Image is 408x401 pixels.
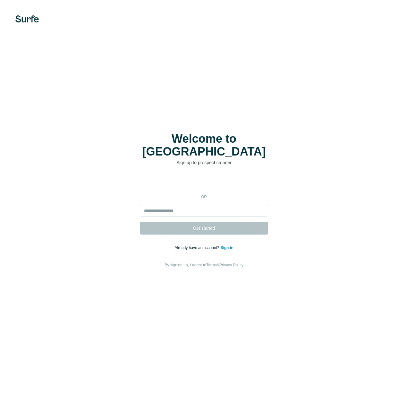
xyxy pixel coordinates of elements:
span: By signing up, I agree to & [165,263,244,267]
img: Surfe's logo [15,15,39,22]
span: Already have an account? [175,245,221,250]
iframe: Sign in with Google Button [137,175,271,190]
p: Sign up to prospect smarter [140,159,268,166]
a: Terms [206,263,217,267]
a: Privacy Policy [219,263,244,267]
p: or [194,194,214,200]
h1: Welcome to [GEOGRAPHIC_DATA] [140,132,268,158]
a: Sign in [220,245,233,250]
